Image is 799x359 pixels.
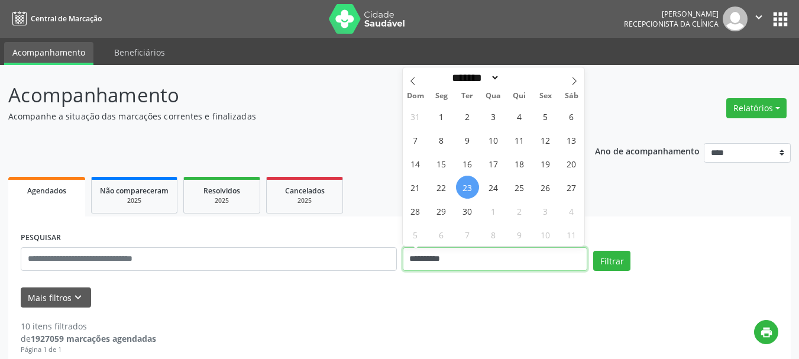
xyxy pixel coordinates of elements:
[560,105,583,128] span: Setembro 6, 2025
[624,19,719,29] span: Recepcionista da clínica
[770,9,791,30] button: apps
[508,105,531,128] span: Setembro 4, 2025
[595,143,700,158] p: Ano de acompanhamento
[456,128,479,151] span: Setembro 9, 2025
[456,152,479,175] span: Setembro 16, 2025
[4,42,93,65] a: Acompanhamento
[593,251,630,271] button: Filtrar
[100,186,169,196] span: Não compareceram
[508,199,531,222] span: Outubro 2, 2025
[508,128,531,151] span: Setembro 11, 2025
[560,199,583,222] span: Outubro 4, 2025
[100,196,169,205] div: 2025
[106,42,173,63] a: Beneficiários
[21,229,61,247] label: PESQUISAR
[482,199,505,222] span: Outubro 1, 2025
[508,176,531,199] span: Setembro 25, 2025
[430,128,453,151] span: Setembro 8, 2025
[560,152,583,175] span: Setembro 20, 2025
[456,176,479,199] span: Setembro 23, 2025
[404,152,427,175] span: Setembro 14, 2025
[560,128,583,151] span: Setembro 13, 2025
[508,152,531,175] span: Setembro 18, 2025
[500,72,539,84] input: Year
[21,287,91,308] button: Mais filtroskeyboard_arrow_down
[454,92,480,100] span: Ter
[624,9,719,19] div: [PERSON_NAME]
[560,176,583,199] span: Setembro 27, 2025
[8,9,102,28] a: Central de Marcação
[430,105,453,128] span: Setembro 1, 2025
[532,92,558,100] span: Sex
[560,223,583,246] span: Outubro 11, 2025
[534,105,557,128] span: Setembro 5, 2025
[726,98,787,118] button: Relatórios
[752,11,765,24] i: 
[428,92,454,100] span: Seg
[534,128,557,151] span: Setembro 12, 2025
[285,186,325,196] span: Cancelados
[275,196,334,205] div: 2025
[21,332,156,345] div: de
[456,223,479,246] span: Outubro 7, 2025
[192,196,251,205] div: 2025
[430,223,453,246] span: Outubro 6, 2025
[482,176,505,199] span: Setembro 24, 2025
[534,176,557,199] span: Setembro 26, 2025
[760,326,773,339] i: print
[456,105,479,128] span: Setembro 2, 2025
[508,223,531,246] span: Outubro 9, 2025
[482,105,505,128] span: Setembro 3, 2025
[203,186,240,196] span: Resolvidos
[404,199,427,222] span: Setembro 28, 2025
[403,92,429,100] span: Dom
[534,152,557,175] span: Setembro 19, 2025
[21,345,156,355] div: Página 1 de 1
[404,105,427,128] span: Agosto 31, 2025
[723,7,748,31] img: img
[534,199,557,222] span: Outubro 3, 2025
[72,291,85,304] i: keyboard_arrow_down
[480,92,506,100] span: Qua
[404,223,427,246] span: Outubro 5, 2025
[404,128,427,151] span: Setembro 7, 2025
[482,128,505,151] span: Setembro 10, 2025
[754,320,778,344] button: print
[21,320,156,332] div: 10 itens filtrados
[27,186,66,196] span: Agendados
[748,7,770,31] button: 
[558,92,584,100] span: Sáb
[8,110,556,122] p: Acompanhe a situação das marcações correntes e finalizadas
[482,152,505,175] span: Setembro 17, 2025
[506,92,532,100] span: Qui
[456,199,479,222] span: Setembro 30, 2025
[8,80,556,110] p: Acompanhamento
[404,176,427,199] span: Setembro 21, 2025
[430,176,453,199] span: Setembro 22, 2025
[534,223,557,246] span: Outubro 10, 2025
[448,72,500,84] select: Month
[430,152,453,175] span: Setembro 15, 2025
[482,223,505,246] span: Outubro 8, 2025
[31,333,156,344] strong: 1927059 marcações agendadas
[31,14,102,24] span: Central de Marcação
[430,199,453,222] span: Setembro 29, 2025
